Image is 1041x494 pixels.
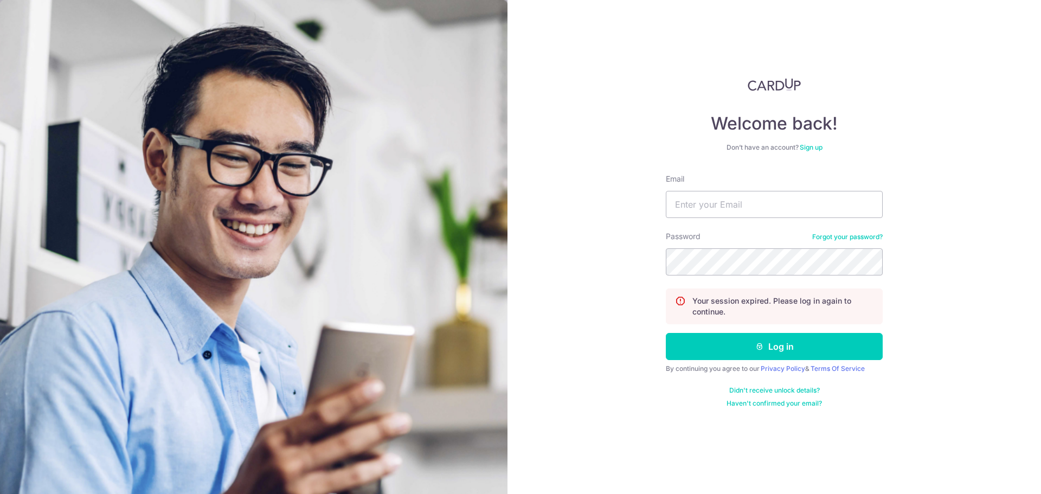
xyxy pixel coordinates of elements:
a: Privacy Policy [761,364,805,373]
a: Terms Of Service [811,364,865,373]
button: Log in [666,333,883,360]
img: CardUp Logo [748,78,801,91]
a: Didn't receive unlock details? [729,386,820,395]
label: Password [666,231,701,242]
a: Forgot your password? [812,233,883,241]
a: Haven't confirmed your email? [727,399,822,408]
input: Enter your Email [666,191,883,218]
div: By continuing you agree to our & [666,364,883,373]
p: Your session expired. Please log in again to continue. [692,296,873,317]
label: Email [666,174,684,184]
a: Sign up [800,143,822,151]
h4: Welcome back! [666,113,883,134]
div: Don’t have an account? [666,143,883,152]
